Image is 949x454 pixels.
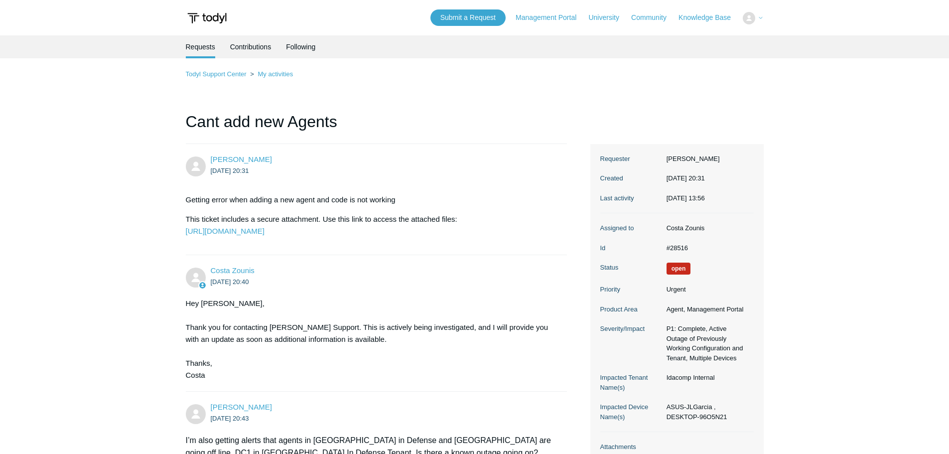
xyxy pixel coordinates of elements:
[662,285,754,295] dd: Urgent
[186,227,265,235] a: [URL][DOMAIN_NAME]
[600,154,662,164] dt: Requester
[211,278,249,286] time: 2025-09-29T20:40:16Z
[258,70,293,78] a: My activities
[600,373,662,392] dt: Impacted Tenant Name(s)
[186,70,249,78] li: Todyl Support Center
[667,194,705,202] time: 2025-09-30T13:56:21+00:00
[186,194,557,206] p: Getting error when adding a new agent and code is not working
[600,263,662,273] dt: Status
[631,12,677,23] a: Community
[211,415,249,422] time: 2025-09-29T20:43:10Z
[678,12,741,23] a: Knowledge Base
[211,266,255,275] a: Costa Zounis
[516,12,586,23] a: Management Portal
[248,70,293,78] li: My activities
[662,402,754,422] dd: ASUS-JLGarcia , DESKTOP-96O5N21
[600,223,662,233] dt: Assigned to
[430,9,506,26] a: Submit a Request
[186,298,557,381] div: Hey [PERSON_NAME], Thank you for contacting [PERSON_NAME] Support. This is actively being investi...
[662,373,754,383] dd: Idacomp Internal
[230,35,271,58] a: Contributions
[186,110,567,144] h1: Cant add new Agents
[186,9,228,27] img: Todyl Support Center Help Center home page
[662,243,754,253] dd: #28516
[662,223,754,233] dd: Costa Zounis
[211,155,272,163] a: [PERSON_NAME]
[186,70,247,78] a: Todyl Support Center
[186,213,557,237] p: This ticket includes a secure attachment. Use this link to access the attached files:
[211,403,272,411] span: Chris Rechenmacher
[667,174,705,182] time: 2025-09-29T20:31:17+00:00
[211,155,272,163] span: Chris Rechenmacher
[211,403,272,411] a: [PERSON_NAME]
[600,285,662,295] dt: Priority
[286,35,315,58] a: Following
[600,304,662,314] dt: Product Area
[600,402,662,422] dt: Impacted Device Name(s)
[662,154,754,164] dd: [PERSON_NAME]
[600,324,662,334] dt: Severity/Impact
[186,35,215,58] li: Requests
[600,442,754,452] dt: Attachments
[600,243,662,253] dt: Id
[588,12,629,23] a: University
[667,263,691,275] span: We are working on a response for you
[662,304,754,314] dd: Agent, Management Portal
[600,173,662,183] dt: Created
[662,324,754,363] dd: P1: Complete, Active Outage of Previously Working Configuration and Tenant, Multiple Devices
[211,167,249,174] time: 2025-09-29T20:31:17Z
[600,193,662,203] dt: Last activity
